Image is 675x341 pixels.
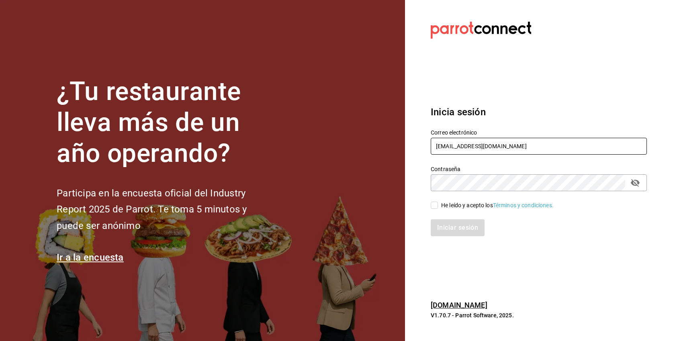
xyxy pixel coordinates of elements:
a: [DOMAIN_NAME] [431,301,487,309]
input: Ingresa tu correo electrónico [431,138,647,155]
div: He leído y acepto los [441,201,554,210]
button: passwordField [628,176,642,190]
h1: ¿Tu restaurante lleva más de un año operando? [57,76,274,169]
a: Términos y condiciones. [493,202,554,208]
h2: Participa en la encuesta oficial del Industry Report 2025 de Parrot. Te toma 5 minutos y puede se... [57,185,274,234]
h3: Inicia sesión [431,105,647,119]
a: Ir a la encuesta [57,252,124,263]
label: Correo electrónico [431,130,647,135]
label: Contraseña [431,166,647,172]
p: V1.70.7 - Parrot Software, 2025. [431,311,647,319]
